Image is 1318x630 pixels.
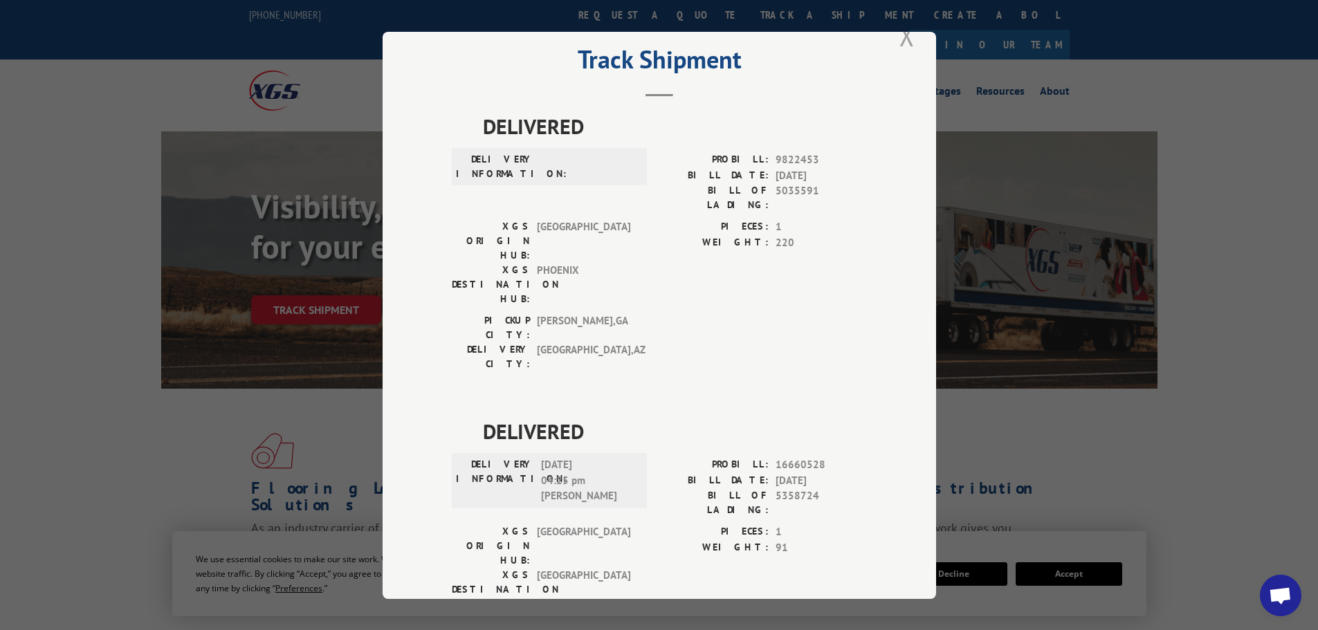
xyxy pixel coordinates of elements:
[452,219,530,263] label: XGS ORIGIN HUB:
[483,111,867,142] span: DELIVERED
[776,539,867,555] span: 91
[776,472,867,488] span: [DATE]
[895,17,919,55] button: Close modal
[452,313,530,342] label: PICKUP CITY:
[537,263,630,306] span: PHOENIX
[452,50,867,76] h2: Track Shipment
[659,234,769,250] label: WEIGHT:
[776,234,867,250] span: 220
[776,219,867,235] span: 1
[659,219,769,235] label: PIECES:
[537,568,630,611] span: [GEOGRAPHIC_DATA]
[659,524,769,540] label: PIECES:
[537,219,630,263] span: [GEOGRAPHIC_DATA]
[659,539,769,555] label: WEIGHT:
[776,457,867,473] span: 16660528
[456,152,534,181] label: DELIVERY INFORMATION:
[483,416,867,447] span: DELIVERED
[452,524,530,568] label: XGS ORIGIN HUB:
[452,342,530,371] label: DELIVERY CITY:
[776,152,867,168] span: 9822453
[537,524,630,568] span: [GEOGRAPHIC_DATA]
[659,472,769,488] label: BILL DATE:
[537,342,630,371] span: [GEOGRAPHIC_DATA] , AZ
[776,167,867,183] span: [DATE]
[776,488,867,517] span: 5358724
[659,183,769,212] label: BILL OF LADING:
[776,183,867,212] span: 5035591
[456,457,534,504] label: DELIVERY INFORMATION:
[1260,575,1301,616] a: Open chat
[776,524,867,540] span: 1
[537,313,630,342] span: [PERSON_NAME] , GA
[659,167,769,183] label: BILL DATE:
[452,263,530,306] label: XGS DESTINATION HUB:
[659,152,769,168] label: PROBILL:
[659,457,769,473] label: PROBILL:
[452,568,530,611] label: XGS DESTINATION HUB:
[659,488,769,517] label: BILL OF LADING:
[541,457,634,504] span: [DATE] 04:25 pm [PERSON_NAME]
